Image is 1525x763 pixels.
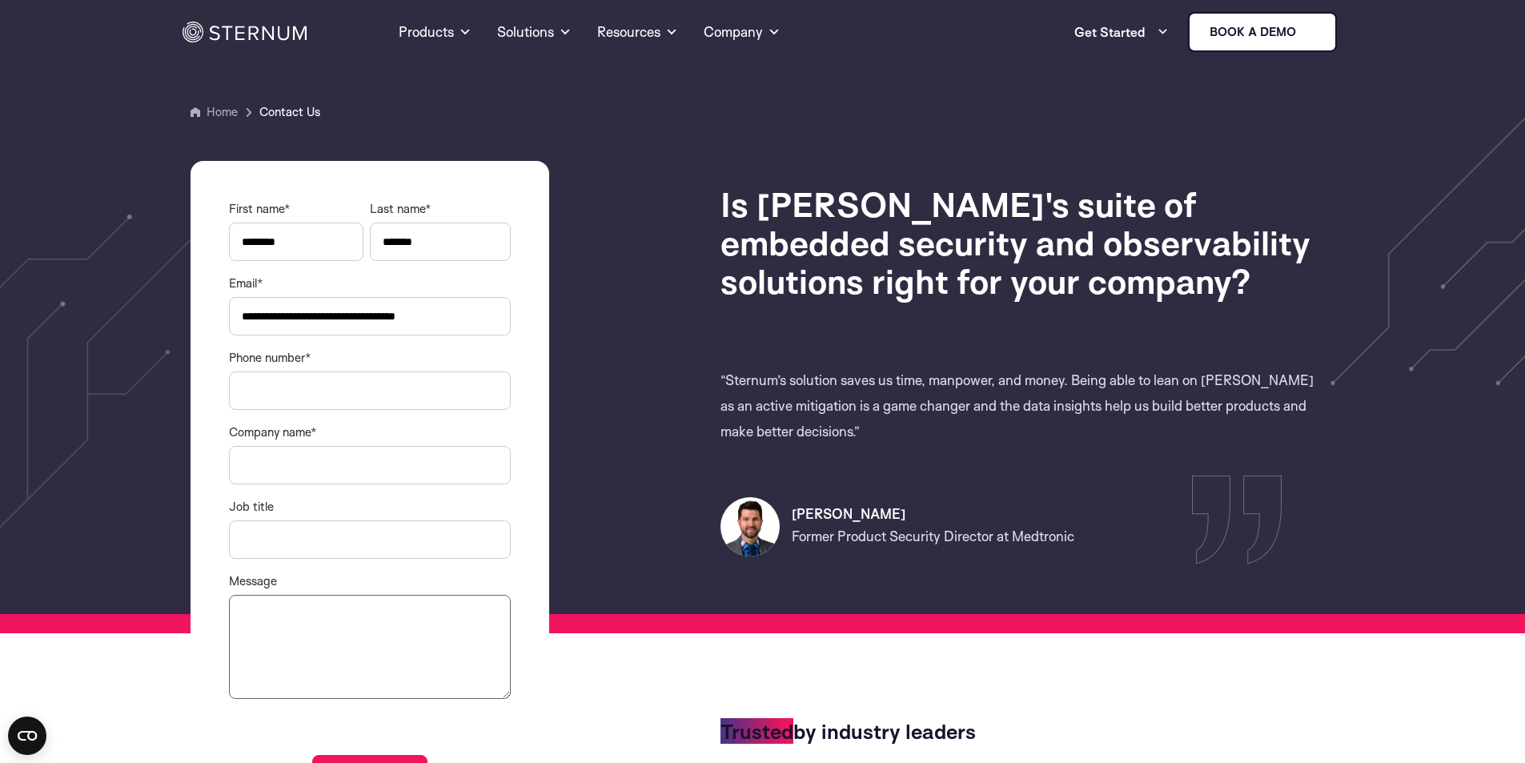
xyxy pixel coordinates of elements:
[1188,12,1337,52] a: Book a demo
[8,717,46,755] button: Open CMP widget
[229,275,257,291] span: Email
[720,185,1327,300] h1: Is [PERSON_NAME]'s suite of embedded security and observability solutions right for your company?
[792,524,1327,549] p: Former Product Security Director at Medtronic
[1074,16,1169,48] a: Get Started
[229,201,284,216] span: First name
[720,721,1327,741] h4: by industry leaders
[229,573,277,588] span: Message
[229,424,311,440] span: Company name
[497,3,572,61] a: Solutions
[597,3,678,61] a: Resources
[1302,26,1315,38] img: sternum iot
[399,3,472,61] a: Products
[370,201,425,216] span: Last name
[792,504,1327,524] h3: [PERSON_NAME]
[229,499,274,514] span: Job title
[207,104,238,119] a: Home
[720,718,793,744] span: Trusted
[229,350,305,365] span: Phone number
[720,367,1327,444] p: “Sternum’s solution saves us time, manpower, and money. Being able to lean on [PERSON_NAME] as an...
[259,102,320,122] span: Contact Us
[704,3,781,61] a: Company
